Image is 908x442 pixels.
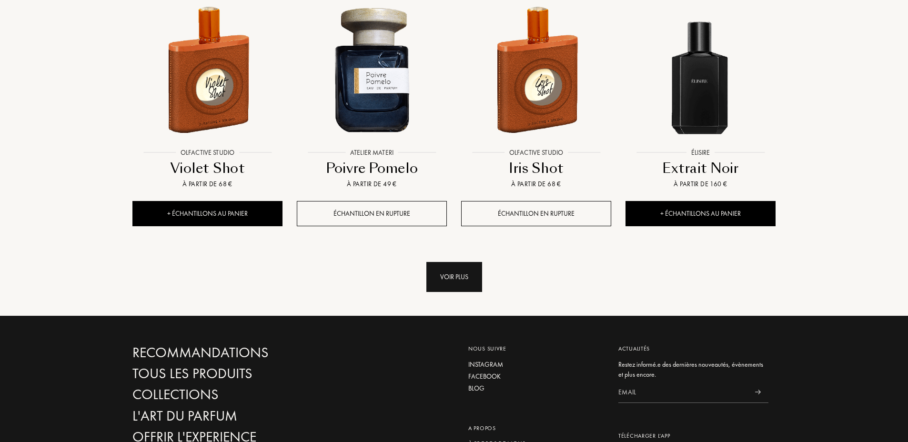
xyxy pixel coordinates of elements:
[461,201,611,226] div: Échantillon en rupture
[618,432,768,440] div: Télécharger L’app
[132,386,337,403] a: Collections
[426,262,482,292] div: Voir plus
[136,179,279,189] div: À partir de 68 €
[618,344,768,353] div: Actualités
[132,201,282,226] div: + Échantillons au panier
[301,179,443,189] div: À partir de 49 €
[468,424,604,432] div: A propos
[465,179,607,189] div: À partir de 68 €
[132,344,337,361] a: Recommandations
[132,365,337,382] a: Tous les produits
[468,344,604,353] div: Nous suivre
[618,382,747,403] input: Email
[629,179,772,189] div: À partir de 160 €
[468,360,604,370] a: Instagram
[618,360,768,380] div: Restez informé.e des dernières nouveautés, évènements et plus encore.
[132,408,337,424] a: L'Art du Parfum
[468,383,604,393] a: Blog
[626,201,776,226] div: + Échantillons au panier
[755,390,761,394] img: news_send.svg
[468,372,604,382] a: Facebook
[297,201,447,226] div: Échantillon en rupture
